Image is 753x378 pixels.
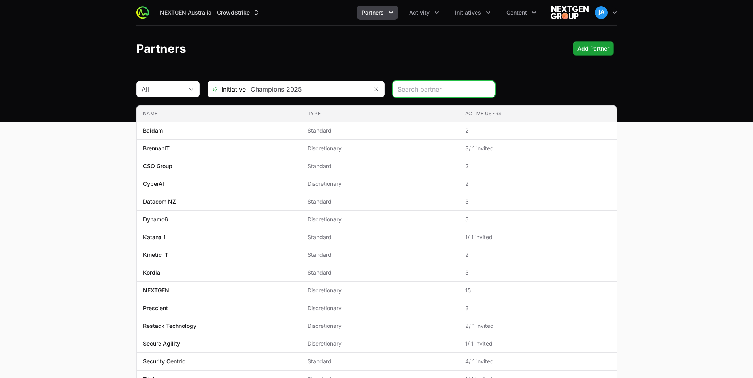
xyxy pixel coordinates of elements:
[502,6,541,20] div: Content menu
[308,304,453,312] span: Discretionary
[357,6,398,20] button: Partners
[308,198,453,206] span: Standard
[143,251,168,259] p: Kinetic IT
[143,144,170,152] p: BrennanIT
[143,322,196,330] p: Restack Technology
[465,215,610,223] span: 5
[465,286,610,294] span: 15
[308,322,453,330] span: Discretionary
[136,6,149,19] img: ActivitySource
[502,6,541,20] button: Content
[137,81,199,97] button: All
[137,106,301,122] th: Name
[357,6,398,20] div: Partners menu
[143,215,168,223] p: Dynamo6
[143,340,180,348] p: Secure Agility
[573,41,614,56] button: Add Partner
[308,144,453,152] span: Discretionary
[155,6,265,20] button: NEXTGEN Australia - CrowdStrike
[308,357,453,365] span: Standard
[465,180,610,188] span: 2
[308,180,453,188] span: Discretionary
[308,286,453,294] span: Discretionary
[465,357,610,365] span: 4 / 1 invited
[149,6,541,20] div: Main navigation
[143,357,185,365] p: Security Centric
[308,251,453,259] span: Standard
[155,6,265,20] div: Supplier switch menu
[362,9,384,17] span: Partners
[465,340,610,348] span: 1 / 1 invited
[465,198,610,206] span: 3
[465,322,610,330] span: 2 / 1 invited
[465,269,610,277] span: 3
[143,198,176,206] p: Datacom NZ
[208,84,246,94] span: Initiative
[551,5,589,21] img: NEXTGEN Australia
[465,127,610,135] span: 2
[404,6,444,20] div: Activity menu
[143,180,164,188] p: CyberAI
[465,304,610,312] span: 3
[595,6,608,19] img: John Aziz
[368,81,384,97] button: Remove
[143,233,166,241] p: Katana 1
[573,41,614,56] div: Primary actions
[308,215,453,223] span: Discretionary
[450,6,495,20] div: Initiatives menu
[143,304,168,312] p: Prescient
[308,269,453,277] span: Standard
[308,340,453,348] span: Discretionary
[450,6,495,20] button: Initiatives
[143,127,163,135] p: Baidam
[308,233,453,241] span: Standard
[246,81,368,97] input: Search initiatives
[577,44,609,53] span: Add Partner
[404,6,444,20] button: Activity
[143,286,169,294] p: NEXTGEN
[506,9,527,17] span: Content
[143,269,160,277] p: Kordia
[398,84,490,94] input: Search partner
[455,9,481,17] span: Initiatives
[142,84,183,94] div: All
[459,106,617,122] th: Active Users
[301,106,459,122] th: Type
[465,144,610,152] span: 3 / 1 invited
[308,127,453,135] span: Standard
[409,9,430,17] span: Activity
[143,162,172,170] p: CSO Group
[136,41,186,56] h1: Partners
[465,233,610,241] span: 1 / 1 invited
[308,162,453,170] span: Standard
[465,251,610,259] span: 2
[465,162,610,170] span: 2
